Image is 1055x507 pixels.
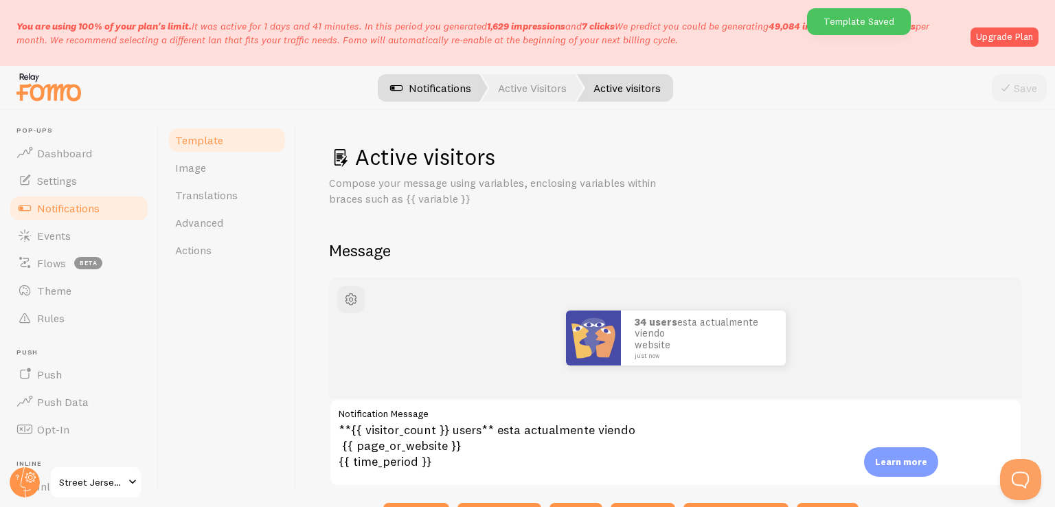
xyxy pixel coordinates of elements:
span: and [487,20,615,32]
b: 1,629 impressions [487,20,565,32]
span: Opt-In [37,422,69,436]
a: Flows beta [8,249,150,277]
h2: Message [329,240,1022,261]
b: 49,084 impressions [769,20,857,32]
p: It was active for 1 days and 41 minutes. In this period you generated We predict you could be gen... [16,19,962,47]
a: Upgrade Plan [971,27,1039,47]
span: Street Jersey ⚽️ [59,474,124,491]
span: Push Data [37,395,89,409]
a: Theme [8,277,150,304]
span: Translations [175,188,238,202]
h1: Active visitors [329,143,1022,171]
span: and [769,20,916,32]
span: Push [37,368,62,381]
b: 7 clicks [582,20,615,32]
span: Dashboard [37,146,92,160]
a: Notifications [8,194,150,222]
span: Push [16,348,150,357]
a: Push [8,361,150,388]
span: Actions [175,243,212,257]
p: Compose your message using variables, enclosing variables within braces such as {{ variable }} [329,175,659,207]
a: Opt-In [8,416,150,443]
strong: 34 users [635,315,677,328]
span: Theme [37,284,71,297]
span: beta [74,257,102,269]
a: Settings [8,167,150,194]
a: Dashboard [8,139,150,167]
div: Learn more [864,447,938,477]
span: Rules [37,311,65,325]
a: Advanced [167,209,287,236]
a: Actions [167,236,287,264]
span: Pop-ups [16,126,150,135]
a: Rules [8,304,150,332]
label: Notification Message [329,398,1022,422]
img: Fomo [566,311,621,365]
a: Translations [167,181,287,209]
a: Image [167,154,287,181]
a: Street Jersey ⚽️ [49,466,142,499]
iframe: Help Scout Beacon - Open [1000,459,1041,500]
span: You are using 100% of your plan's limit. [16,20,192,32]
img: fomo-relay-logo-orange.svg [14,69,83,104]
a: Events [8,222,150,249]
span: Inline [16,460,150,469]
span: Events [37,229,71,243]
span: Settings [37,174,77,188]
a: Push Data [8,388,150,416]
p: esta actualmente viendo website [635,317,772,359]
span: Template [175,133,223,147]
div: Template Saved [807,8,911,35]
span: Flows [37,256,66,270]
a: Template [167,126,287,154]
span: Notifications [37,201,100,215]
small: just now [635,352,768,359]
span: Image [175,161,206,174]
p: Learn more [875,455,927,469]
span: Advanced [175,216,223,229]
